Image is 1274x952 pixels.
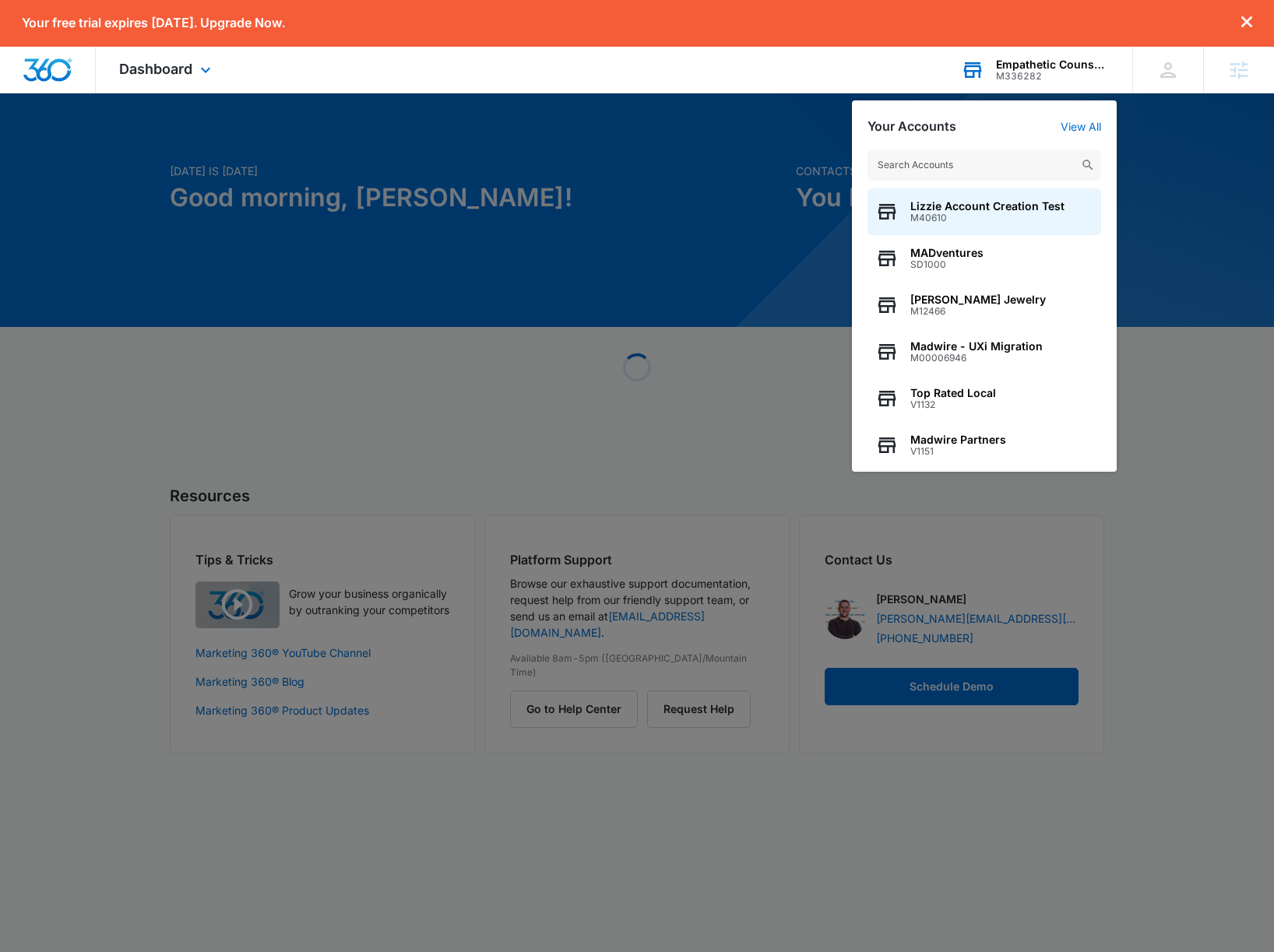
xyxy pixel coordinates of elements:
[868,282,1101,328] button: [PERSON_NAME] JewelryM12466
[868,375,1101,422] button: Top Rated LocalV1132
[96,47,238,93] div: Dashboard
[868,422,1101,469] button: Madwire PartnersV1151
[910,353,1043,364] span: M00006946
[910,293,1046,306] span: [PERSON_NAME] Jewelry
[910,247,984,259] span: MADventures
[868,188,1101,235] button: Lizzie Account Creation TestM40610
[1241,16,1252,30] button: dismiss this dialog
[910,434,1006,446] span: Madwire Partners
[910,446,1006,457] span: V1151
[996,58,1110,71] div: account name
[1061,120,1101,133] a: View All
[22,16,285,30] p: Your free trial expires [DATE]. Upgrade Now.
[996,71,1110,82] div: account id
[910,259,984,270] span: SD1000
[910,387,996,399] span: Top Rated Local
[868,328,1101,375] button: Madwire - UXi MigrationM00006946
[910,200,1065,213] span: Lizzie Account Creation Test
[910,399,996,410] span: V1132
[868,119,956,134] h2: Your Accounts
[910,213,1065,223] span: M40610
[119,61,192,77] span: Dashboard
[868,149,1101,181] input: Search Accounts
[910,306,1046,317] span: M12466
[910,340,1043,353] span: Madwire - UXi Migration
[868,235,1101,282] button: MADventuresSD1000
